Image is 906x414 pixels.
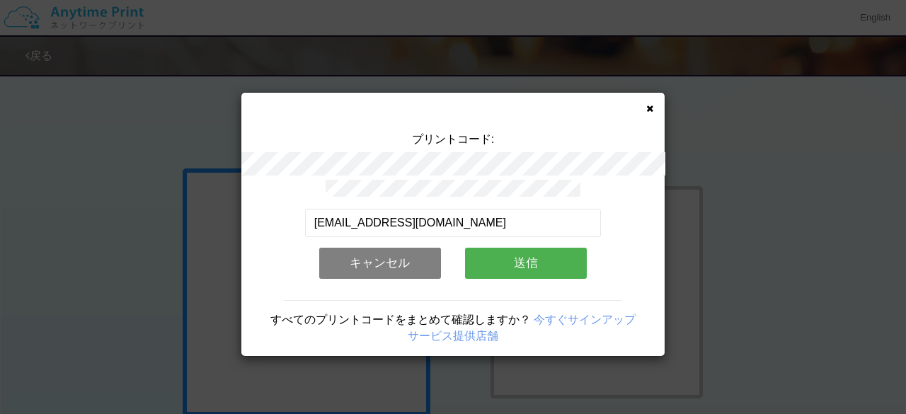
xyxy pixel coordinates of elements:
[305,209,602,237] input: メールアドレス
[534,314,636,326] a: 今すぐサインアップ
[412,133,494,145] span: プリントコード:
[408,330,498,342] a: サービス提供店舗
[319,248,441,279] button: キャンセル
[270,314,531,326] span: すべてのプリントコードをまとめて確認しますか？
[465,248,587,279] button: 送信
